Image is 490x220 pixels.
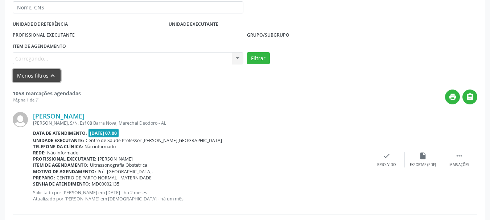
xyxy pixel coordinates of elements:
label: Grupo/Subgrupo [247,30,289,41]
span: CENTRO DE PARTO NORMAL - MATERNIDADE [57,175,152,181]
span: Ultrassonografia Obstetrica [90,162,147,168]
img: img [13,112,28,127]
i:  [455,152,463,160]
i: keyboard_arrow_up [49,72,57,80]
i: check [383,152,391,160]
div: Página 1 de 71 [13,97,81,103]
b: Motivo de agendamento: [33,169,96,175]
span: Não informado [47,150,78,156]
i:  [466,93,474,101]
span: MD00002135 [92,181,119,187]
b: Senha de atendimento: [33,181,90,187]
a: [PERSON_NAME] [33,112,85,120]
b: Unidade executante: [33,137,84,144]
div: Exportar (PDF) [410,162,436,167]
span: Não informado [85,144,116,150]
b: Data de atendimento: [33,130,87,136]
b: Preparo: [33,175,55,181]
span: [PERSON_NAME] [98,156,133,162]
button: Filtrar [247,52,270,65]
label: PROFISSIONAL EXECUTANTE [13,30,75,41]
button:  [462,90,477,104]
div: Resolvido [377,162,396,167]
b: Telefone da clínica: [33,144,83,150]
label: UNIDADE DE REFERÊNCIA [13,18,68,30]
p: Solicitado por [PERSON_NAME] em [DATE] - há 2 meses Atualizado por [PERSON_NAME] em [DEMOGRAPHIC_... [33,190,368,202]
span: Centro de Saude Professor [PERSON_NAME][GEOGRAPHIC_DATA] [86,137,222,144]
b: Profissional executante: [33,156,96,162]
label: UNIDADE EXECUTANTE [169,18,218,30]
i: insert_drive_file [419,152,427,160]
button: Menos filtroskeyboard_arrow_up [13,69,61,82]
button: print [445,90,460,104]
i: print [449,93,457,101]
b: Rede: [33,150,46,156]
span: [DATE] 07:00 [88,129,119,137]
label: Item de agendamento [13,41,66,52]
b: Item de agendamento: [33,162,88,168]
span: Pré- [GEOGRAPHIC_DATA]. [98,169,153,175]
strong: 1058 marcações agendadas [13,90,81,97]
div: Mais ações [449,162,469,167]
div: [PERSON_NAME], S/N, Esf 08 Barra Nova, Marechal Deodoro - AL [33,120,368,126]
input: Nome, CNS [13,1,243,14]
